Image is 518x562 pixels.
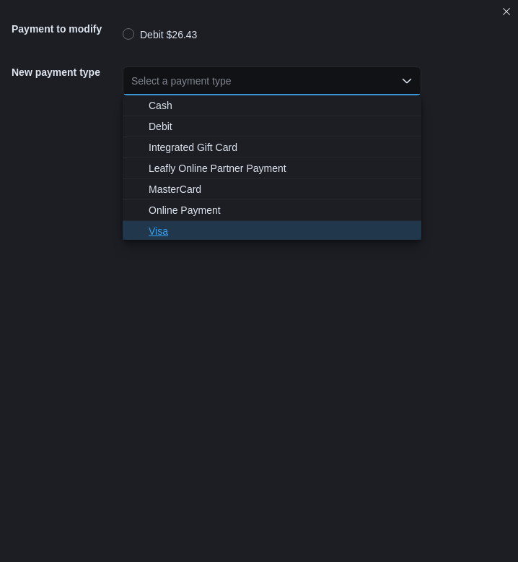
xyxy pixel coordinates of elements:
h5: Payment to modify [12,14,120,43]
button: Debit [123,116,421,137]
span: Cash [149,98,413,113]
input: Accessible screen reader label [131,72,133,90]
span: MasterCard [149,182,413,196]
span: Debit [149,119,413,134]
span: Leafly Online Partner Payment [149,161,413,176]
button: Online Payment [123,200,421,221]
button: Visa [123,221,421,242]
button: Close list of options [401,75,413,87]
button: Leafly Online Partner Payment [123,158,421,179]
label: Debit $26.43 [123,26,197,43]
span: Online Payment [149,203,413,217]
button: Closes this modal window [498,3,515,20]
button: MasterCard [123,179,421,200]
button: Integrated Gift Card [123,137,421,158]
button: Cash [123,95,421,116]
div: Choose from the following options [123,95,421,242]
span: Integrated Gift Card [149,140,413,155]
h5: New payment type [12,58,120,87]
span: Visa [149,224,413,238]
